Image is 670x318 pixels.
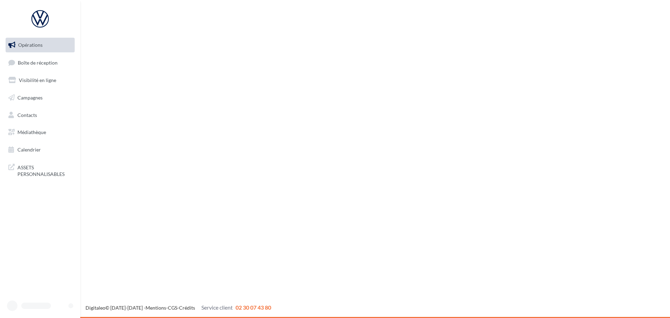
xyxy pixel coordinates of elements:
[17,112,37,118] span: Contacts
[85,305,105,311] a: Digitaleo
[4,73,76,88] a: Visibilité en ligne
[201,304,233,311] span: Service client
[85,305,271,311] span: © [DATE]-[DATE] - - -
[4,125,76,140] a: Médiathèque
[146,305,166,311] a: Mentions
[4,38,76,52] a: Opérations
[168,305,177,311] a: CGS
[179,305,195,311] a: Crédits
[19,77,56,83] span: Visibilité en ligne
[4,142,76,157] a: Calendrier
[17,147,41,153] span: Calendrier
[4,90,76,105] a: Campagnes
[18,59,58,65] span: Boîte de réception
[4,55,76,70] a: Boîte de réception
[17,163,72,178] span: ASSETS PERSONNALISABLES
[18,42,43,48] span: Opérations
[17,95,43,101] span: Campagnes
[4,160,76,180] a: ASSETS PERSONNALISABLES
[4,108,76,123] a: Contacts
[236,304,271,311] span: 02 30 07 43 80
[17,129,46,135] span: Médiathèque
